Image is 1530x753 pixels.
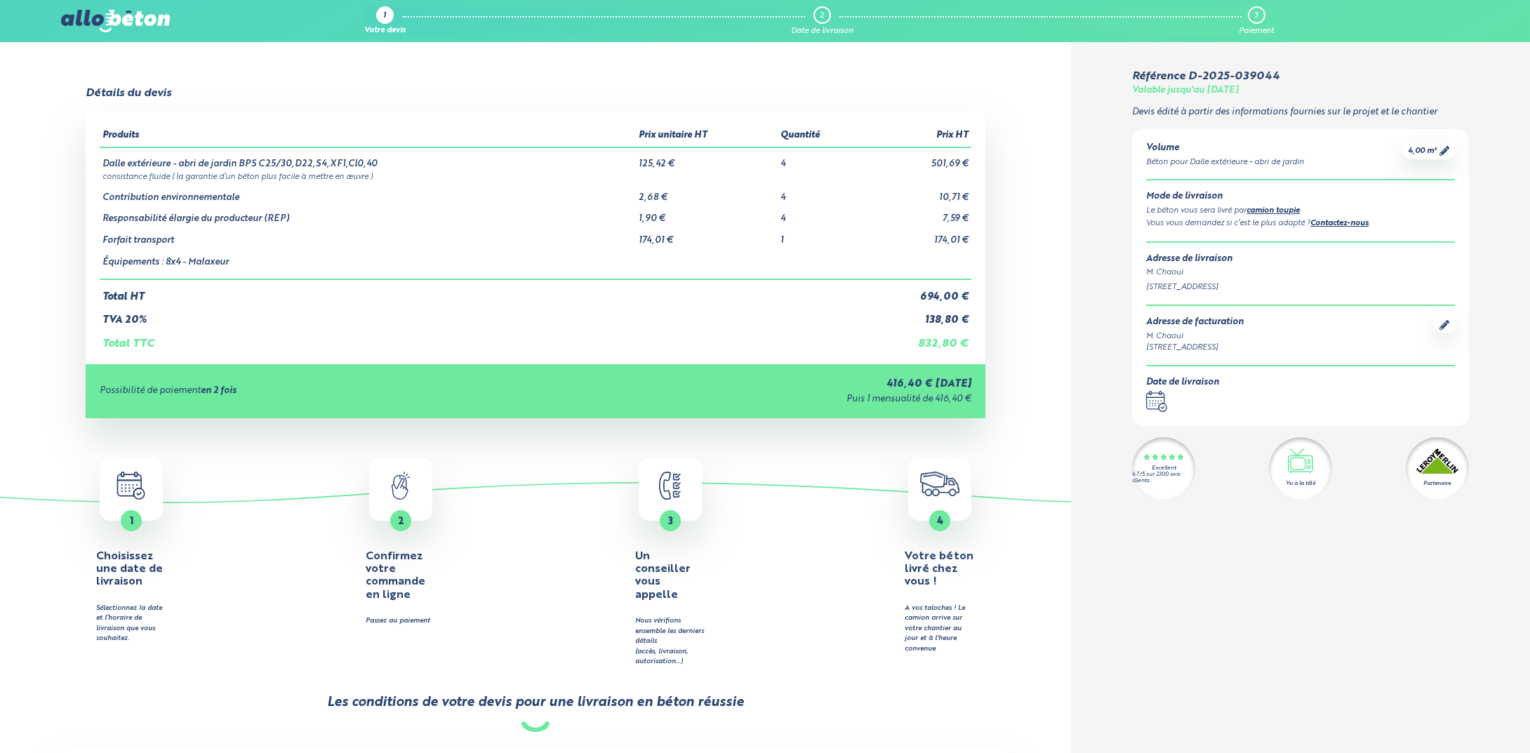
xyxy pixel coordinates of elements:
div: Possibilité de paiement [100,386,555,397]
a: Contactez-nous [1310,220,1369,227]
div: Détails du devis [86,87,171,100]
div: Adresse de facturation [1146,317,1244,328]
div: 416,40 € [DATE] [555,378,971,390]
td: Forfait transport [100,225,635,246]
h4: Un conseiller vous appelle [635,550,705,602]
td: Équipements : 8x4 - Malaxeur [100,246,635,280]
div: 2 [820,11,824,20]
div: Valable jusqu'au [DATE] [1132,86,1239,96]
div: Sélectionnez la date et l’horaire de livraison que vous souhaitez. [96,604,166,644]
td: 10,71 € [864,182,971,204]
div: Date de livraison [791,27,853,36]
div: Adresse de livraison [1146,254,1455,265]
span: 3 [668,517,673,526]
a: 2 Date de livraison [791,6,853,36]
th: Produits [100,125,635,147]
div: Paiement [1239,27,1274,36]
td: 1 [778,225,863,246]
div: Référence D-2025-039044 [1132,70,1279,83]
td: 4 [778,147,863,170]
div: Passez au paiement [366,616,436,626]
p: Devis édité à partir des informations fournies sur le projet et le chantier [1132,107,1469,118]
div: Le béton vous sera livré par [1146,205,1455,218]
a: 3 Paiement [1239,6,1274,36]
div: [STREET_ADDRESS] [1146,342,1244,354]
span: 1 [130,517,133,526]
td: 694,00 € [864,279,971,303]
a: 2 Confirmez votre commande en ligne Passez au paiement [270,458,532,627]
td: 832,80 € [864,326,971,350]
strong: en 2 fois [201,386,237,395]
td: 4 [778,182,863,204]
div: Date de livraison [1146,378,1219,388]
th: Prix unitaire HT [636,125,778,147]
div: Votre devis [364,27,406,36]
span: 2 [398,517,404,526]
div: Les conditions de votre devis pour une livraison en béton réussie [327,695,744,710]
div: [STREET_ADDRESS] [1146,281,1455,293]
h4: Votre béton livré chez vous ! [905,550,975,589]
td: Total HT [100,279,864,303]
td: 138,80 € [864,303,971,326]
h4: Choisissez une date de livraison [96,550,166,589]
a: 1 Votre devis [364,6,406,36]
td: 125,42 € [636,147,778,170]
td: 1,90 € [636,203,778,225]
div: Excellent [1152,465,1176,472]
div: Béton pour Dalle extérieure - abri de jardin [1146,156,1304,168]
div: Puis 1 mensualité de 416,40 € [555,394,971,405]
th: Prix HT [864,125,971,147]
div: Volume [1146,143,1304,154]
div: Vous vous demandez si c’est le plus adapté ? . [1146,218,1455,230]
td: 4 [778,203,863,225]
td: TVA 20% [100,303,864,326]
div: Nous vérifions ensemble les derniers détails (accès, livraison, autorisation…) [635,616,705,667]
td: 501,69 € [864,147,971,170]
div: Mode de livraison [1146,192,1455,202]
img: truck.c7a9816ed8b9b1312949.png [920,472,960,496]
td: 7,59 € [864,203,971,225]
div: A vos taloches ! Le camion arrive sur votre chantier au jour et à l'heure convenue [905,604,975,654]
td: Dalle extérieure - abri de jardin BPS C25/30,D22,S4,XF1,Cl0,40 [100,147,635,170]
td: 174,01 € [864,225,971,246]
button: 3 Un conseiller vous appelle Nous vérifions ensemble les derniers détails(accès, livraison, autor... [539,458,801,667]
iframe: Help widget launcher [1405,698,1515,738]
div: 4.7/5 sur 2300 avis clients [1132,472,1195,484]
span: 4 [937,517,943,526]
td: 2,68 € [636,182,778,204]
td: Contribution environnementale [100,182,635,204]
h4: Confirmez votre commande en ligne [366,550,436,602]
td: Responsabilité élargie du producteur (REP) [100,203,635,225]
div: M. Chaoui [1146,331,1244,342]
td: 174,01 € [636,225,778,246]
td: consistance fluide ( la garantie d’un béton plus facile à mettre en œuvre ) [100,170,971,182]
div: 1 [383,12,386,21]
td: Total TTC [100,326,864,350]
img: allobéton [61,10,169,32]
div: Partenaire [1423,479,1451,488]
a: camion toupie [1246,207,1300,215]
div: 3 [1254,11,1258,20]
th: Quantité [778,125,863,147]
div: M. Chaoui [1146,267,1455,279]
div: Vu à la télé [1286,479,1315,488]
